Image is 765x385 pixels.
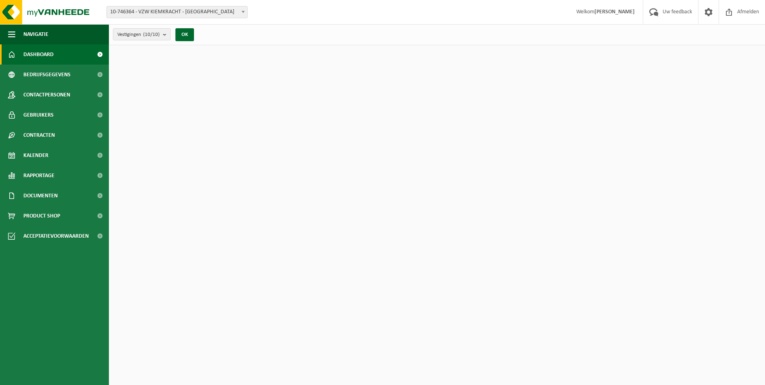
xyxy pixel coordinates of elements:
[143,32,160,37] count: (10/10)
[23,186,58,206] span: Documenten
[23,125,55,145] span: Contracten
[594,9,635,15] strong: [PERSON_NAME]
[23,165,54,186] span: Rapportage
[175,28,194,41] button: OK
[23,85,70,105] span: Contactpersonen
[23,206,60,226] span: Product Shop
[106,6,248,18] span: 10-746364 - VZW KIEMKRACHT - HAMME
[23,44,54,65] span: Dashboard
[107,6,247,18] span: 10-746364 - VZW KIEMKRACHT - HAMME
[23,65,71,85] span: Bedrijfsgegevens
[113,28,171,40] button: Vestigingen(10/10)
[23,226,89,246] span: Acceptatievoorwaarden
[23,105,54,125] span: Gebruikers
[23,24,48,44] span: Navigatie
[117,29,160,41] span: Vestigingen
[23,145,48,165] span: Kalender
